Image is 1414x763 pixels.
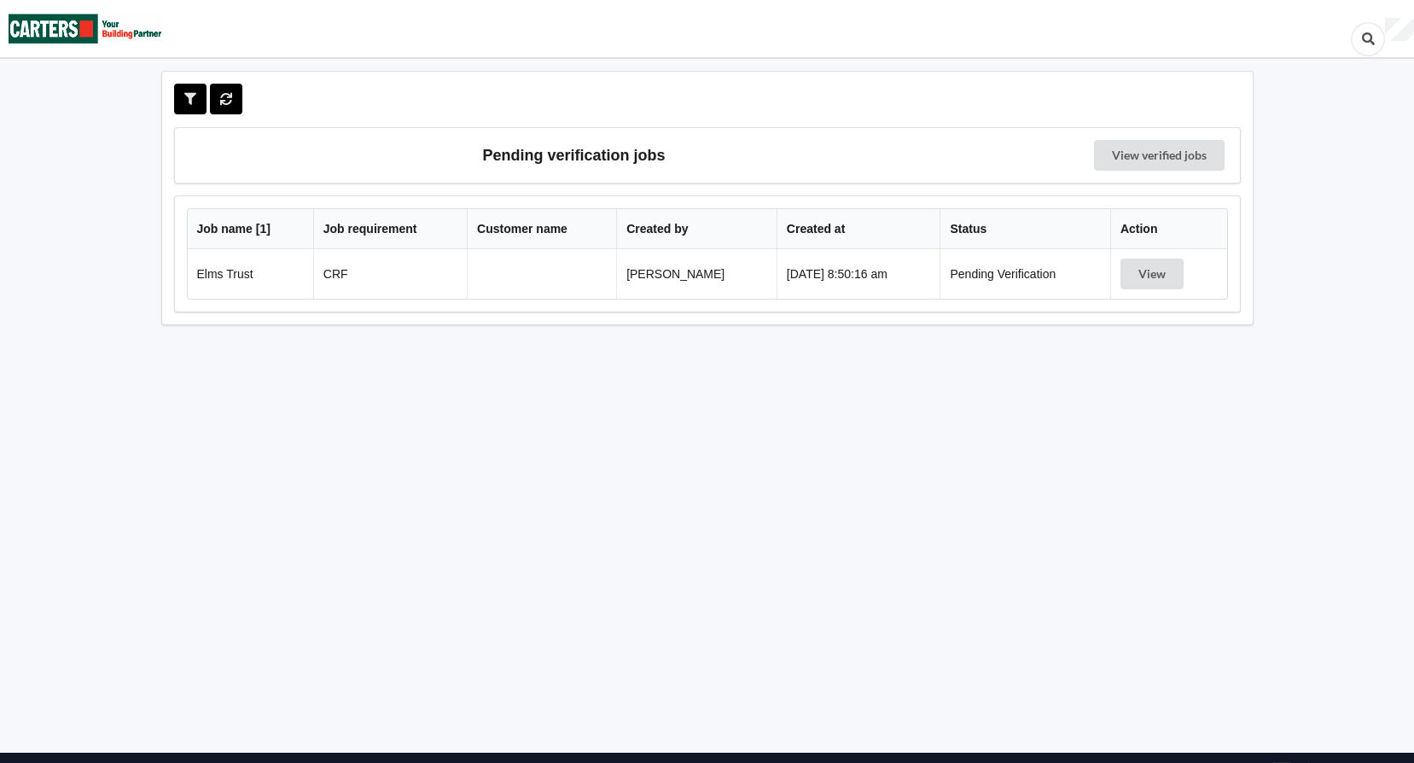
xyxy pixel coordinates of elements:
th: Job requirement [313,209,467,249]
td: CRF [313,249,467,299]
img: Carters [9,1,162,56]
button: View [1120,259,1184,289]
a: View verified jobs [1094,140,1225,171]
th: Customer name [467,209,616,249]
th: Created by [616,209,777,249]
td: [DATE] 8:50:16 am [777,249,940,299]
div: User Profile [1385,18,1414,42]
th: Job name [ 1 ] [188,209,313,249]
th: Status [940,209,1109,249]
td: [PERSON_NAME] [616,249,777,299]
th: Action [1110,209,1227,249]
h3: Pending verification jobs [187,140,962,171]
td: Pending Verification [940,249,1109,299]
a: View [1120,267,1187,281]
td: Elms Trust [188,249,313,299]
th: Created at [777,209,940,249]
